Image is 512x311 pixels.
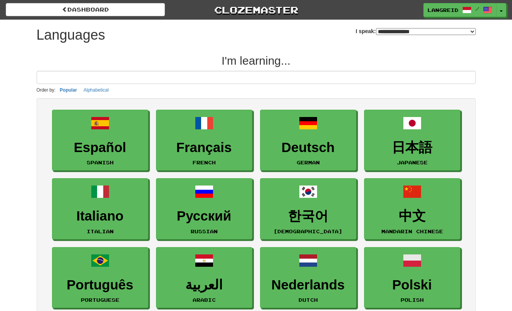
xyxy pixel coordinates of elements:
small: Arabic [193,297,216,303]
small: Order by: [37,87,56,93]
h1: Languages [37,27,105,43]
h3: 한국어 [264,209,352,224]
h3: Français [160,140,248,155]
small: [DEMOGRAPHIC_DATA] [274,229,342,234]
small: French [193,160,216,165]
h3: Português [56,278,144,293]
a: NederlandsDutch [260,247,356,308]
h3: العربية [160,278,248,293]
h3: Deutsch [264,140,352,155]
span: langreid [428,7,458,13]
a: DeutschGerman [260,110,356,171]
h3: Nederlands [264,278,352,293]
small: German [297,160,320,165]
button: Popular [57,86,79,94]
a: العربيةArabic [156,247,252,308]
small: Dutch [299,297,318,303]
small: Mandarin Chinese [381,229,443,234]
a: FrançaisFrench [156,110,252,171]
a: PortuguêsPortuguese [52,247,148,308]
h3: Polski [368,278,456,293]
span: / [475,6,479,12]
h3: Español [56,140,144,155]
a: dashboard [6,3,165,16]
a: EspañolSpanish [52,110,148,171]
h3: Русский [160,209,248,224]
h3: Italiano [56,209,144,224]
h3: 中文 [368,209,456,224]
a: ItalianoItalian [52,178,148,239]
select: I speak: [376,28,476,35]
button: Alphabetical [81,86,111,94]
a: Clozemaster [176,3,336,17]
a: 日本語Japanese [364,110,460,171]
h3: 日本語 [368,140,456,155]
small: Portuguese [81,297,119,303]
h2: I'm learning... [37,54,476,67]
a: 한국어[DEMOGRAPHIC_DATA] [260,178,356,239]
small: Spanish [87,160,114,165]
a: langreid / [423,3,497,17]
small: Italian [87,229,114,234]
small: Japanese [397,160,428,165]
a: PolskiPolish [364,247,460,308]
small: Polish [401,297,424,303]
a: РусскийRussian [156,178,252,239]
small: Russian [191,229,218,234]
a: 中文Mandarin Chinese [364,178,460,239]
label: I speak: [356,27,475,35]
